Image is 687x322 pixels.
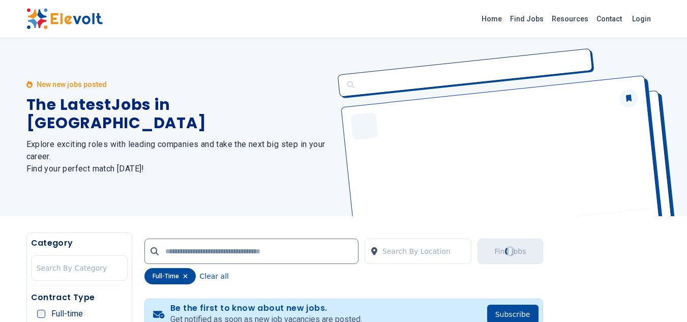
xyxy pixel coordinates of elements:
[477,11,506,27] a: Home
[505,246,516,257] div: Loading...
[51,310,83,318] span: Full-time
[31,291,128,304] h5: Contract Type
[144,268,196,284] div: full-time
[170,303,362,313] h4: Be the first to know about new jobs.
[548,11,592,27] a: Resources
[26,8,103,30] img: Elevolt
[592,11,626,27] a: Contact
[37,79,107,90] p: New new jobs posted
[200,268,229,284] button: Clear all
[37,310,45,318] input: Full-time
[26,96,332,132] h1: The Latest Jobs in [GEOGRAPHIC_DATA]
[31,237,128,249] h5: Category
[26,138,332,175] h2: Explore exciting roles with leading companies and take the next big step in your career. Find you...
[477,239,543,264] button: Find JobsLoading...
[506,11,548,27] a: Find Jobs
[626,9,657,29] a: Login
